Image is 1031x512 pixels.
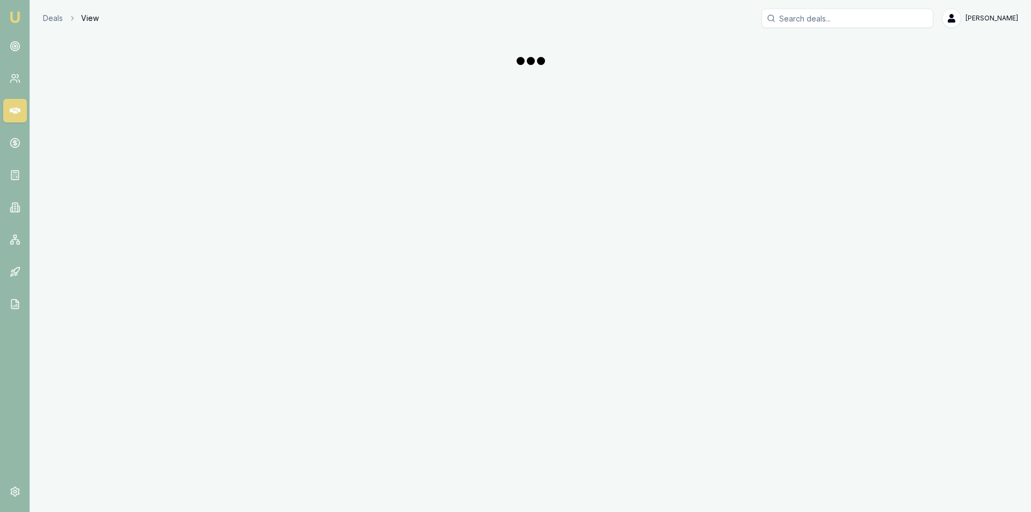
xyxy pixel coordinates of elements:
span: [PERSON_NAME] [965,14,1018,23]
nav: breadcrumb [43,13,99,24]
img: emu-icon-u.png [9,11,21,24]
a: Deals [43,13,63,24]
input: Search deals [761,9,933,28]
span: View [81,13,99,24]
